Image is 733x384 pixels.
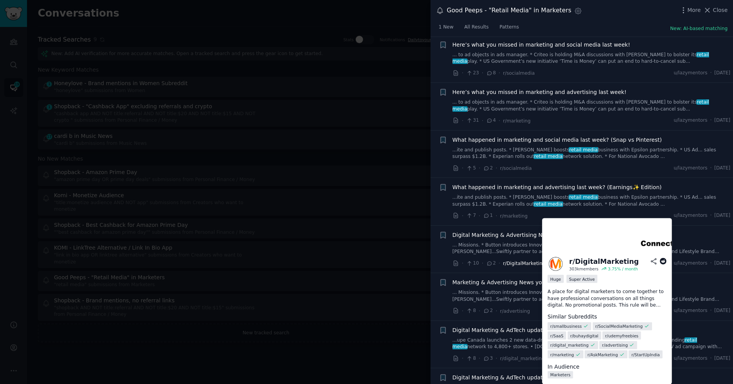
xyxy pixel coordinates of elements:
span: retail media [534,201,563,207]
a: Here’s what you missed in marketing and social media last week! [453,41,630,49]
a: All Results [461,21,491,37]
span: r/ buhaydigital [570,333,598,338]
span: u/lazymentors [674,307,707,314]
span: u/lazymentors [674,212,707,219]
span: r/marketing [500,213,528,219]
span: · [498,117,500,125]
span: r/digital_marketing [500,356,545,361]
span: · [710,165,712,172]
span: · [462,212,463,220]
span: · [496,212,497,220]
div: Super Active [566,275,598,283]
span: r/ AskMarketing [588,352,618,357]
dt: Similar Subreddits [547,313,666,321]
span: All Results [464,24,488,31]
a: ...upe Canada launches 2 new data-driven solutions. • Harps partners with Grocery TV, expandingre... [453,337,731,350]
a: Digital Marketing & AdTech updates of last week you missed! [453,374,618,382]
a: What happened in marketing and social media last week? (Snap vs Pinterest) [453,136,662,144]
button: Close [703,6,728,14]
span: · [710,70,712,77]
a: ... Missions. * Button introduces Innovativeretail mediaInventory Solution at Cannes Lions. * [PE... [453,242,731,255]
span: r/socialmedia [500,166,532,171]
span: r/ advertising [602,342,628,348]
a: 1 New [436,21,456,37]
a: Digital Marketing & AdTech updates of last week you missed! [453,326,618,334]
div: 3.75 % / month [608,266,638,272]
span: [DATE] [714,260,730,267]
p: A place for digital marketers to come together to have professional conversations on all things d... [547,288,666,309]
span: 10 [466,260,479,267]
span: · [479,354,480,362]
span: · [462,259,463,267]
a: Marketers [547,371,573,379]
a: Here’s what you missed in marketing and advertising last week! [453,88,627,96]
span: · [498,259,500,267]
span: · [710,212,712,219]
span: · [479,164,480,172]
span: r/ SaaS [550,333,563,338]
span: · [482,117,483,125]
a: Patterns [497,21,522,37]
div: Good Peeps - "Retail Media" in Marketers [447,6,571,15]
span: r/ StartUpIndia [632,352,660,357]
span: [DATE] [714,355,730,362]
span: 8 [486,70,496,77]
span: · [482,69,483,77]
dt: In Audience [547,362,666,371]
span: retail media [534,154,563,159]
span: · [710,117,712,124]
span: · [496,307,497,315]
span: 1 [483,212,493,219]
span: [DATE] [714,307,730,314]
span: · [462,164,463,172]
span: · [710,307,712,314]
img: DigitalMarketing [547,256,564,272]
span: · [710,260,712,267]
a: ... to ad objects in ads manager. * Criteo is holding M&A discussions with [PERSON_NAME] to bolst... [453,52,731,65]
span: 8 [466,307,476,314]
span: Patterns [500,24,519,31]
span: · [498,69,500,77]
span: Close [713,6,728,14]
span: 1 New [439,24,453,31]
span: 2 [483,307,493,314]
button: More [679,6,701,14]
span: r/ marketing [550,352,574,357]
span: · [462,69,463,77]
span: More [687,6,701,14]
span: r/ udemyfreebies [605,333,638,338]
span: r/advertising [500,309,530,314]
a: ...ite and publish posts. * [PERSON_NAME] boostsretail mediabusiness with Epsilon partnership. * ... [453,194,731,208]
span: · [479,307,480,315]
img: Digital Marketing [542,218,672,251]
span: · [462,354,463,362]
span: [DATE] [714,117,730,124]
span: 7 [466,212,476,219]
a: Marketing & Advertising News you missed last week (Cannes loaded) [453,278,640,287]
span: · [479,212,480,220]
span: r/ digital_marketing [550,342,588,348]
a: ... Missions. * Button introduces Innovativeretail mediaInventory Solution at Cannes Lions. * [PE... [453,289,731,303]
span: 3 [483,355,493,362]
span: 5 [466,165,476,172]
span: r/socialmedia [503,70,535,76]
span: r/marketing [503,118,531,124]
div: Huge [547,275,564,283]
span: u/lazymentors [674,165,707,172]
span: 4 [486,117,496,124]
a: Digital Marketing & Advertising News you missed last week (More AI) [453,231,639,239]
span: · [496,354,497,362]
span: u/lazymentors [674,260,707,267]
span: u/lazymentors [674,70,707,77]
span: r/ SocialMediaMarketing [595,324,643,329]
span: What happened in marketing and advertising last week? (Earnings✨ Edition) [453,183,662,191]
span: · [462,117,463,125]
span: 2 [486,260,496,267]
span: u/lazymentors [674,355,707,362]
